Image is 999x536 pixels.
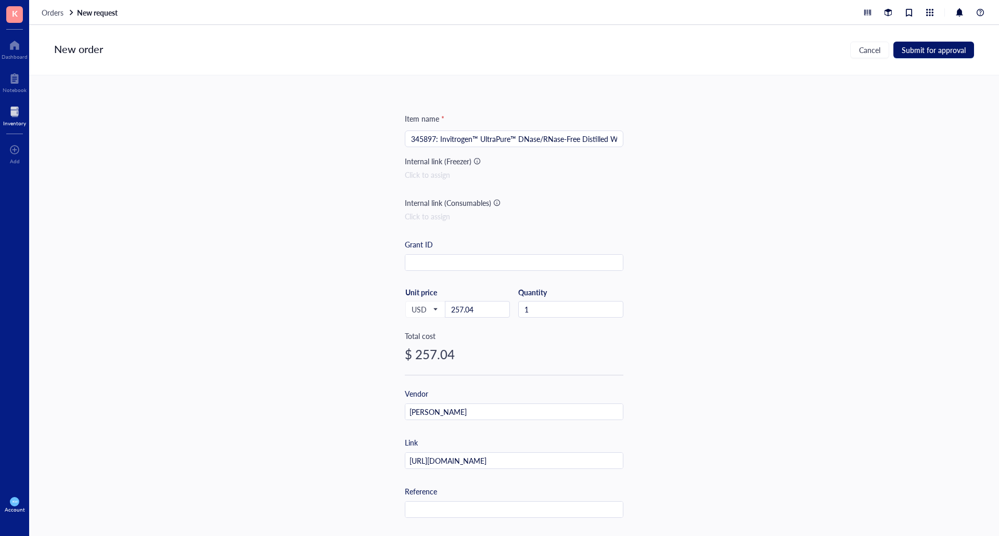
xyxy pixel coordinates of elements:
[5,506,25,513] div: Account
[3,120,26,126] div: Inventory
[42,7,63,18] span: Orders
[12,7,18,20] span: K
[405,486,437,497] div: Reference
[42,8,75,17] a: Orders
[893,42,974,58] button: Submit for approval
[3,87,27,93] div: Notebook
[518,287,623,297] div: Quantity
[859,46,880,54] span: Cancel
[405,287,470,297] div: Unit price
[3,70,27,93] a: Notebook
[902,46,966,54] span: Submit for approval
[850,42,889,58] button: Cancel
[405,169,623,180] div: Click to assign
[77,8,120,17] a: New request
[405,239,433,250] div: Grant ID
[54,42,103,58] div: New order
[405,197,491,208] div: Internal link (Consumables)
[405,113,444,124] div: Item name
[405,330,623,342] div: Total cost
[405,437,418,448] div: Link
[412,305,437,314] span: USD
[3,103,26,126] a: Inventory
[12,500,17,503] span: KW
[405,388,428,399] div: Vendor
[2,37,28,60] a: Dashboard
[405,346,623,362] div: $ 257.04
[405,211,623,222] div: Click to assign
[405,155,471,167] div: Internal link (Freezer)
[2,54,28,60] div: Dashboard
[10,158,20,164] div: Add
